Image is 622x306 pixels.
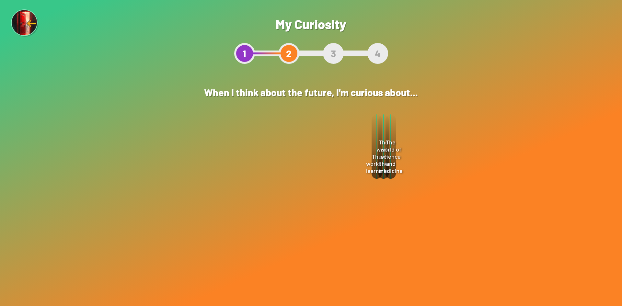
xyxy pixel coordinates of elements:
div: 1 [234,43,255,64]
div: 2 [279,43,299,64]
h1: My Curiosity [234,16,388,32]
div: The world of learning [372,115,382,179]
div: The world of science and medicine [386,115,396,179]
h2: When I think about the future, I'm curious about... [172,80,450,105]
div: 4 [367,43,388,64]
div: The world of the arts [378,115,389,179]
img: Exit [11,9,39,37]
div: 3 [323,43,344,64]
